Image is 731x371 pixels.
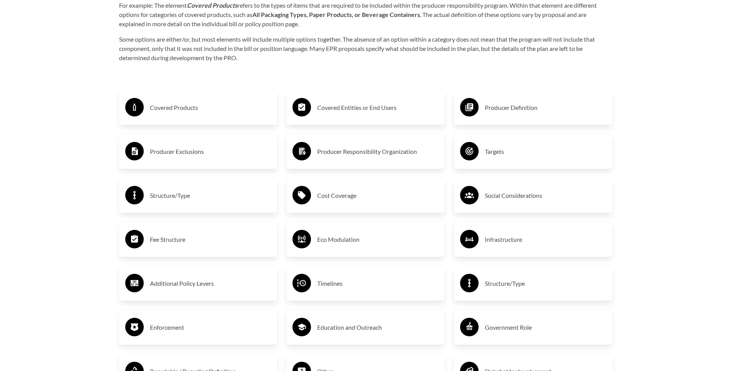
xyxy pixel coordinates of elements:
h3: Covered Entities or End Users [317,101,439,114]
h3: Government Role [485,321,606,334]
h3: Covered Products [150,101,271,114]
h3: Eco Modulation [317,233,439,246]
h3: Fee Structure [150,233,271,246]
h3: Structure/Type [485,277,606,290]
p: Some options are either/or, but most elements will include multiple options together. The absence... [119,35,612,62]
h3: Structure/Type [150,189,271,202]
strong: All Packaging Types, Paper Products, or Beverage Containers [252,11,420,18]
h3: Targets [485,145,606,158]
h3: Producer Exclusions [150,145,271,158]
h3: Social Considerations [485,189,606,202]
h3: Timelines [317,277,439,290]
h3: Producer Responsibility Organization [317,145,439,158]
strong: Covered Products [187,2,237,9]
h3: Enforcement [150,321,271,334]
h3: Cost Coverage [317,189,439,202]
h3: Producer Definition [485,101,606,114]
h3: Education and Outreach [317,321,439,334]
h3: Additional Policy Levers [150,277,271,290]
h3: Infrastructure [485,233,606,246]
p: For example: The element refers to the types of items that are required to be included within the... [119,1,612,29]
